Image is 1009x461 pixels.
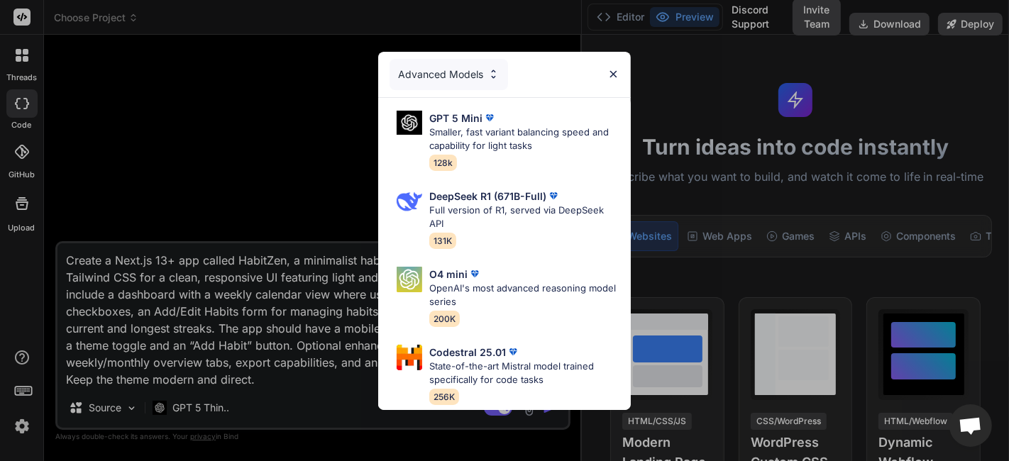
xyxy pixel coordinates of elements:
p: Smaller, fast variant balancing speed and capability for light tasks [429,126,619,153]
img: Pick Models [397,345,422,370]
p: OpenAI's most advanced reasoning model series [429,282,619,309]
img: premium [483,111,497,125]
p: DeepSeek R1 (671B-Full) [429,189,546,204]
div: Open chat [949,404,992,447]
p: O4 mini [429,267,468,282]
img: close [607,68,619,80]
img: Pick Models [397,189,422,214]
span: 131K [429,233,456,249]
span: 200K [429,311,460,327]
img: Pick Models [397,111,422,135]
img: premium [506,345,520,359]
div: Advanced Models [390,59,508,90]
p: Codestral 25.01 [429,345,506,360]
span: 128k [429,155,457,171]
img: Pick Models [397,267,422,292]
p: State-of-the-art Mistral model trained specifically for code tasks [429,360,619,387]
img: premium [468,267,482,281]
img: Pick Models [487,68,500,80]
img: premium [546,189,561,203]
p: Full version of R1, served via DeepSeek API [429,204,619,231]
p: GPT 5 Mini [429,111,483,126]
span: 256K [429,389,459,405]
